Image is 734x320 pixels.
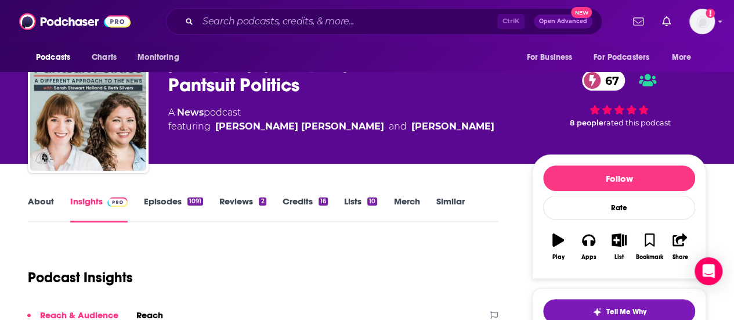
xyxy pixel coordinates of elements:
[92,49,117,66] span: Charts
[664,46,706,69] button: open menu
[198,12,497,31] input: Search podcasts, credits, & more...
[497,14,525,29] span: Ctrl K
[166,8,602,35] div: Search podcasts, credits, & more...
[177,107,204,118] a: News
[28,196,54,222] a: About
[36,49,70,66] span: Podcasts
[215,120,384,134] a: Sarah Stewart Holland
[532,63,706,135] div: 67 8 peoplerated this podcast
[168,120,494,134] span: featuring
[344,196,377,222] a: Lists10
[689,9,715,34] button: Show profile menu
[144,196,203,222] a: Episodes1091
[28,269,133,286] h1: Podcast Insights
[168,106,494,134] div: A podcast
[689,9,715,34] img: User Profile
[319,197,328,206] div: 16
[129,46,194,69] button: open menu
[636,254,663,261] div: Bookmark
[594,49,649,66] span: For Podcasters
[592,307,602,317] img: tell me why sparkle
[672,49,692,66] span: More
[570,118,603,127] span: 8 people
[19,10,131,33] img: Podchaser - Follow, Share and Rate Podcasts
[393,196,420,222] a: Merch
[534,15,592,28] button: Open AdvancedNew
[665,226,695,268] button: Share
[581,254,596,261] div: Apps
[543,226,573,268] button: Play
[604,226,634,268] button: List
[606,307,646,317] span: Tell Me Why
[586,46,666,69] button: open menu
[28,46,85,69] button: open menu
[573,226,603,268] button: Apps
[614,254,624,261] div: List
[539,19,587,24] span: Open Advanced
[706,9,715,18] svg: Add a profile image
[219,196,266,222] a: Reviews2
[283,196,328,222] a: Credits16
[628,12,648,31] a: Show notifications dropdown
[594,70,625,91] span: 67
[259,197,266,206] div: 2
[543,166,695,191] button: Follow
[138,49,179,66] span: Monitoring
[70,196,128,222] a: InsightsPodchaser Pro
[571,7,592,18] span: New
[518,46,587,69] button: open menu
[603,118,671,127] span: rated this podcast
[389,120,407,134] span: and
[582,70,625,91] a: 67
[634,226,664,268] button: Bookmark
[411,120,494,134] a: Beth Silvers
[107,197,128,207] img: Podchaser Pro
[187,197,203,206] div: 1091
[436,196,464,222] a: Similar
[543,196,695,220] div: Rate
[30,55,146,171] img: Pantsuit Politics
[657,12,675,31] a: Show notifications dropdown
[367,197,377,206] div: 10
[672,254,688,261] div: Share
[552,254,565,261] div: Play
[695,257,722,285] div: Open Intercom Messenger
[526,49,572,66] span: For Business
[84,46,124,69] a: Charts
[689,9,715,34] span: Logged in as tessvanden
